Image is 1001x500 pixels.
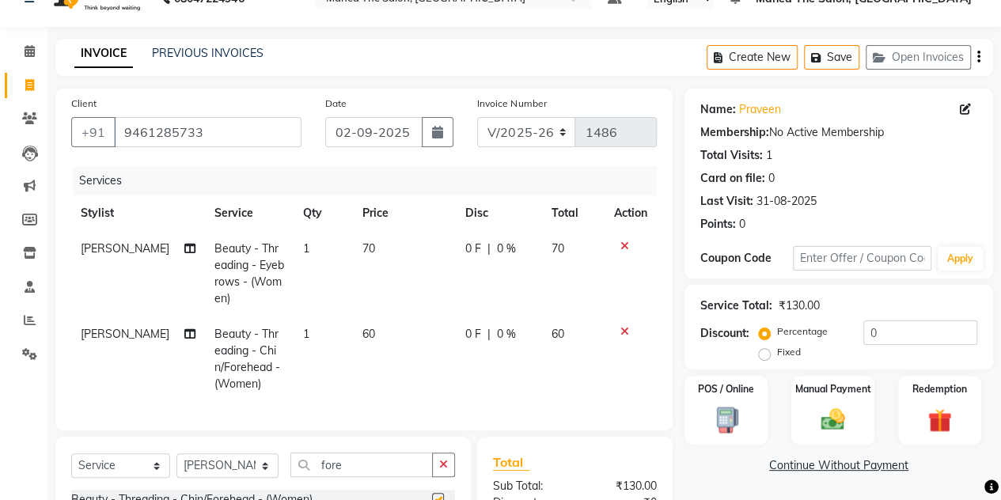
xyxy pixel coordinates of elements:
label: Redemption [912,382,967,396]
th: Price [353,195,456,231]
th: Service [205,195,294,231]
div: 0 [768,170,775,187]
span: Beauty - Threading - Eyebrows - (Women) [214,241,284,305]
img: _gift.svg [920,406,959,435]
span: Total [493,454,529,471]
img: _cash.svg [813,406,852,434]
th: Stylist [71,195,205,231]
div: Services [73,166,669,195]
label: Fixed [777,345,801,359]
span: 1 [303,327,309,341]
div: Name: [700,101,736,118]
label: Client [71,97,97,111]
span: 70 [551,241,563,256]
span: 60 [551,327,563,341]
div: ₹130.00 [574,478,669,494]
div: ₹130.00 [779,297,820,314]
button: +91 [71,117,116,147]
span: 70 [362,241,375,256]
input: Search by Name/Mobile/Email/Code [114,117,301,147]
span: 1 [303,241,309,256]
button: Create New [707,45,798,70]
div: 1 [766,147,772,164]
span: 0 % [497,326,516,343]
label: Date [325,97,347,111]
div: Discount: [700,325,749,342]
div: Points: [700,216,736,233]
div: Sub Total: [481,478,575,494]
div: Coupon Code [700,250,793,267]
span: 60 [362,327,375,341]
span: | [487,241,491,257]
a: PREVIOUS INVOICES [152,46,264,60]
a: INVOICE [74,40,133,68]
span: [PERSON_NAME] [81,327,169,341]
div: 0 [739,216,745,233]
span: [PERSON_NAME] [81,241,169,256]
span: | [487,326,491,343]
img: _pos-terminal.svg [707,406,745,434]
label: POS / Online [698,382,754,396]
button: Save [804,45,859,70]
th: Total [541,195,605,231]
th: Qty [294,195,353,231]
label: Invoice Number [477,97,546,111]
input: Search or Scan [290,453,433,477]
button: Open Invoices [866,45,971,70]
th: Action [605,195,657,231]
label: Manual Payment [795,382,871,396]
span: 0 % [497,241,516,257]
th: Disc [456,195,541,231]
span: 0 F [465,326,481,343]
div: Card on file: [700,170,765,187]
button: Apply [938,247,983,271]
div: 31-08-2025 [756,193,817,210]
span: Beauty - Threading - Chin/Forehead - (Women) [214,327,280,391]
input: Enter Offer / Coupon Code [793,246,931,271]
div: Last Visit: [700,193,753,210]
label: Percentage [777,324,828,339]
a: Continue Without Payment [688,457,990,474]
div: Total Visits: [700,147,763,164]
div: Service Total: [700,297,772,314]
div: Membership: [700,124,769,141]
div: No Active Membership [700,124,977,141]
a: Praveen [739,101,781,118]
span: 0 F [465,241,481,257]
